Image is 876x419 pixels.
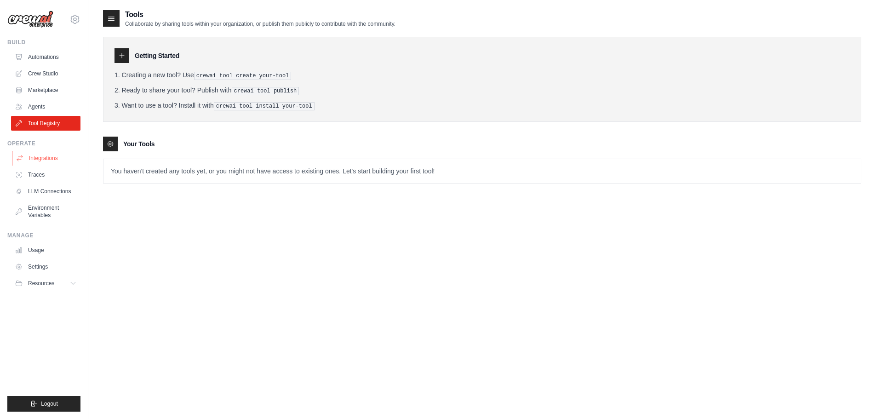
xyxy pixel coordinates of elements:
[11,201,80,223] a: Environment Variables
[11,167,80,182] a: Traces
[11,50,80,64] a: Automations
[11,116,80,131] a: Tool Registry
[115,70,850,80] li: Creating a new tool? Use
[232,87,299,95] pre: crewai tool publish
[11,184,80,199] a: LLM Connections
[11,66,80,81] a: Crew Studio
[28,280,54,287] span: Resources
[194,72,292,80] pre: crewai tool create your-tool
[7,11,53,28] img: Logo
[7,232,80,239] div: Manage
[125,9,395,20] h2: Tools
[11,83,80,98] a: Marketplace
[11,99,80,114] a: Agents
[11,243,80,258] a: Usage
[12,151,81,166] a: Integrations
[41,400,58,408] span: Logout
[7,140,80,147] div: Operate
[11,259,80,274] a: Settings
[103,159,861,183] p: You haven't created any tools yet, or you might not have access to existing ones. Let's start bui...
[7,39,80,46] div: Build
[123,139,155,149] h3: Your Tools
[11,276,80,291] button: Resources
[214,102,315,110] pre: crewai tool install your-tool
[7,396,80,412] button: Logout
[115,101,850,110] li: Want to use a tool? Install it with
[125,20,395,28] p: Collaborate by sharing tools within your organization, or publish them publicly to contribute wit...
[135,51,179,60] h3: Getting Started
[115,86,850,95] li: Ready to share your tool? Publish with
